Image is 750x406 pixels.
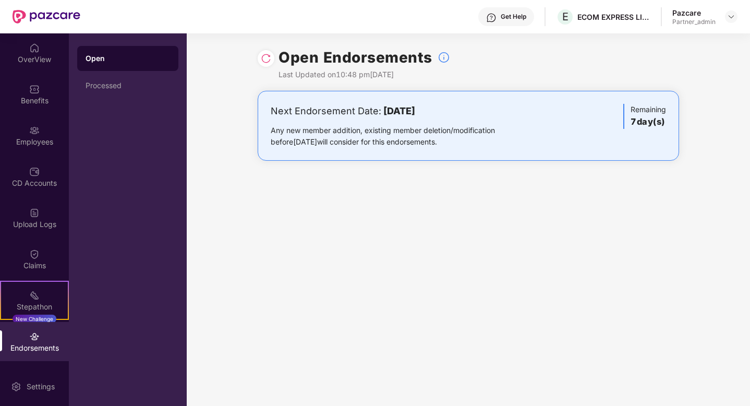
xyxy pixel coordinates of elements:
[501,13,526,21] div: Get Help
[383,105,415,116] b: [DATE]
[23,381,58,392] div: Settings
[672,18,716,26] div: Partner_admin
[29,208,40,218] img: svg+xml;base64,PHN2ZyBpZD0iVXBsb2FkX0xvZ3MiIGRhdGEtbmFtZT0iVXBsb2FkIExvZ3MiIHhtbG5zPSJodHRwOi8vd3...
[279,46,432,69] h1: Open Endorsements
[727,13,735,21] img: svg+xml;base64,PHN2ZyBpZD0iRHJvcGRvd24tMzJ4MzIiIHhtbG5zPSJodHRwOi8vd3d3LnczLm9yZy8yMDAwL3N2ZyIgd2...
[631,115,666,129] h3: 7 day(s)
[261,53,271,64] img: svg+xml;base64,PHN2ZyBpZD0iUmVsb2FkLTMyeDMyIiB4bWxucz0iaHR0cDovL3d3dy53My5vcmcvMjAwMC9zdmciIHdpZH...
[13,10,80,23] img: New Pazcare Logo
[29,290,40,301] img: svg+xml;base64,PHN2ZyB4bWxucz0iaHR0cDovL3d3dy53My5vcmcvMjAwMC9zdmciIHdpZHRoPSIyMSIgaGVpZ2h0PSIyMC...
[577,12,650,22] div: ECOM EXPRESS LIMITED
[86,81,170,90] div: Processed
[29,43,40,53] img: svg+xml;base64,PHN2ZyBpZD0iSG9tZSIgeG1sbnM9Imh0dHA6Ly93d3cudzMub3JnLzIwMDAvc3ZnIiB3aWR0aD0iMjAiIG...
[279,69,450,80] div: Last Updated on 10:48 pm[DATE]
[29,331,40,342] img: svg+xml;base64,PHN2ZyBpZD0iRW5kb3JzZW1lbnRzIiB4bWxucz0iaHR0cDovL3d3dy53My5vcmcvMjAwMC9zdmciIHdpZH...
[623,104,666,129] div: Remaining
[1,302,68,312] div: Stepathon
[86,53,170,64] div: Open
[271,104,528,118] div: Next Endorsement Date:
[29,125,40,136] img: svg+xml;base64,PHN2ZyBpZD0iRW1wbG95ZWVzIiB4bWxucz0iaHR0cDovL3d3dy53My5vcmcvMjAwMC9zdmciIHdpZHRoPS...
[438,51,450,64] img: svg+xml;base64,PHN2ZyBpZD0iSW5mb18tXzMyeDMyIiBkYXRhLW5hbWU9IkluZm8gLSAzMngzMiIgeG1sbnM9Imh0dHA6Ly...
[486,13,497,23] img: svg+xml;base64,PHN2ZyBpZD0iSGVscC0zMngzMiIgeG1sbnM9Imh0dHA6Ly93d3cudzMub3JnLzIwMDAvc3ZnIiB3aWR0aD...
[29,84,40,94] img: svg+xml;base64,PHN2ZyBpZD0iQmVuZWZpdHMiIHhtbG5zPSJodHRwOi8vd3d3LnczLm9yZy8yMDAwL3N2ZyIgd2lkdGg9Ij...
[29,249,40,259] img: svg+xml;base64,PHN2ZyBpZD0iQ2xhaW0iIHhtbG5zPSJodHRwOi8vd3d3LnczLm9yZy8yMDAwL3N2ZyIgd2lkdGg9IjIwIi...
[29,166,40,177] img: svg+xml;base64,PHN2ZyBpZD0iQ0RfQWNjb3VudHMiIGRhdGEtbmFtZT0iQ0QgQWNjb3VudHMiIHhtbG5zPSJodHRwOi8vd3...
[11,381,21,392] img: svg+xml;base64,PHN2ZyBpZD0iU2V0dGluZy0yMHgyMCIgeG1sbnM9Imh0dHA6Ly93d3cudzMub3JnLzIwMDAvc3ZnIiB3aW...
[672,8,716,18] div: Pazcare
[13,315,56,323] div: New Challenge
[271,125,528,148] div: Any new member addition, existing member deletion/modification before [DATE] will consider for th...
[562,10,568,23] span: E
